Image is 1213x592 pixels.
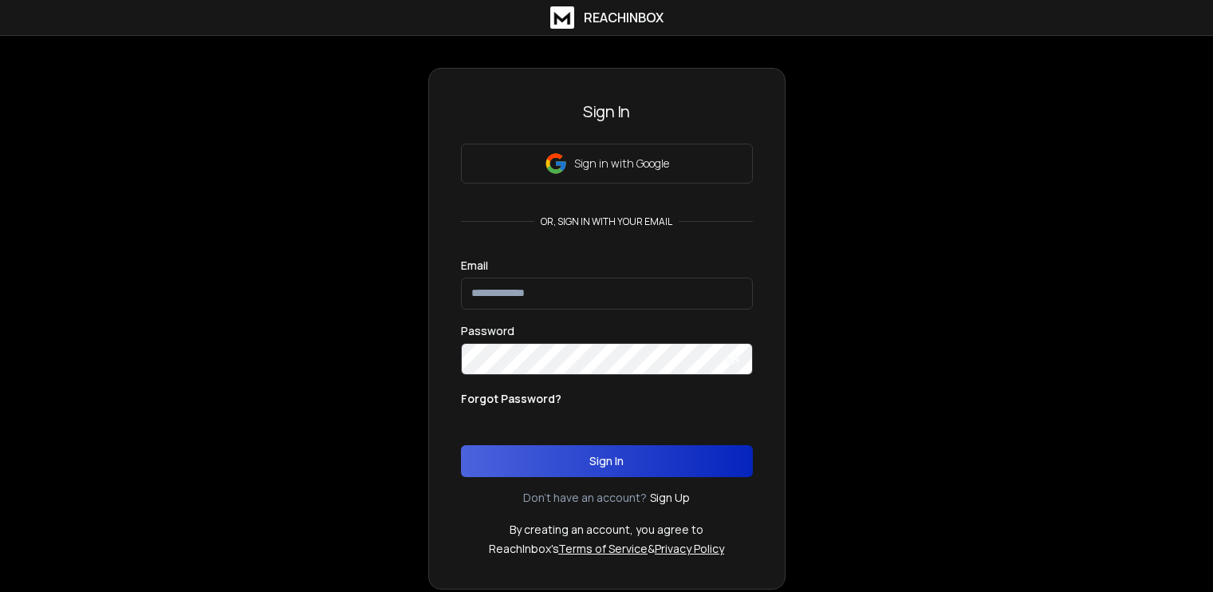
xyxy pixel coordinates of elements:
button: Sign In [461,445,753,477]
a: Sign Up [650,490,690,506]
h3: Sign In [461,101,753,123]
h1: ReachInbox [584,8,664,27]
p: Sign in with Google [574,156,669,172]
button: Sign in with Google [461,144,753,184]
p: ReachInbox's & [489,541,724,557]
p: Don't have an account? [523,490,647,506]
p: Forgot Password? [461,391,561,407]
p: By creating an account, you agree to [510,522,703,538]
a: Terms of Service [558,541,648,556]
label: Email [461,260,488,271]
a: ReachInbox [550,6,664,29]
label: Password [461,326,514,337]
p: or, sign in with your email [534,215,679,228]
img: logo [550,6,574,29]
a: Privacy Policy [655,541,724,556]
